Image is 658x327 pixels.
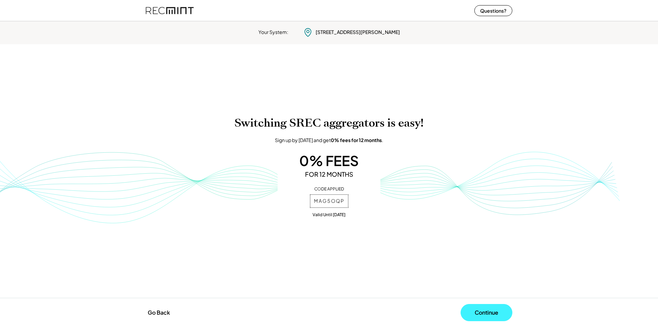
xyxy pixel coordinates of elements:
[284,187,374,191] div: CODE APPLIED
[331,137,382,143] strong: 0% fees for 12 months
[284,152,374,169] div: 0% FEES
[316,29,400,36] div: [STREET_ADDRESS][PERSON_NAME]
[310,194,349,208] div: MAG5OQP
[275,137,383,144] div: Sign up by [DATE] and get .
[146,1,194,20] img: recmint-logotype%403x%20%281%29.jpeg
[284,212,374,217] div: Valid Until [DATE]
[146,305,172,320] button: Go Back
[7,116,651,130] h1: Switching SREC aggregators is easy!
[284,171,374,178] div: FOR 12 MONTHS
[258,29,288,36] div: Your System:
[461,304,512,321] button: Continue
[474,5,512,16] button: Questions?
